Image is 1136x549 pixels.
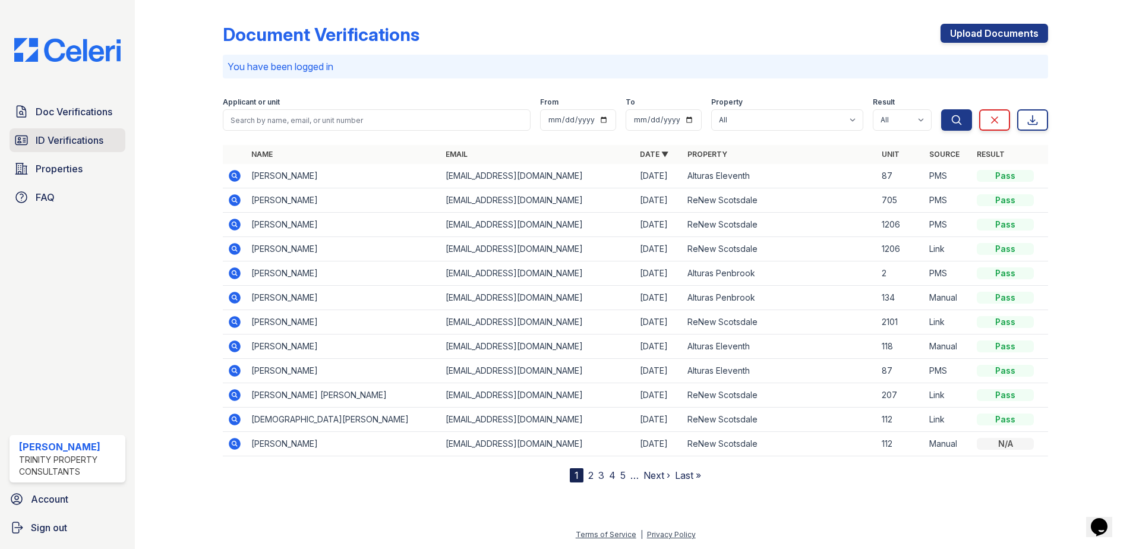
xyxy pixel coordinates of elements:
[977,292,1034,304] div: Pass
[683,286,877,310] td: Alturas Penbrook
[640,150,668,159] a: Date ▼
[247,310,441,335] td: [PERSON_NAME]
[683,408,877,432] td: ReNew Scotsdale
[977,340,1034,352] div: Pass
[924,188,972,213] td: PMS
[247,213,441,237] td: [PERSON_NAME]
[609,469,616,481] a: 4
[36,190,55,204] span: FAQ
[10,185,125,209] a: FAQ
[247,408,441,432] td: [DEMOGRAPHIC_DATA][PERSON_NAME]
[570,468,583,482] div: 1
[877,213,924,237] td: 1206
[441,383,635,408] td: [EMAIL_ADDRESS][DOMAIN_NAME]
[977,316,1034,328] div: Pass
[441,237,635,261] td: [EMAIL_ADDRESS][DOMAIN_NAME]
[36,105,112,119] span: Doc Verifications
[924,383,972,408] td: Link
[576,530,636,539] a: Terms of Service
[924,432,972,456] td: Manual
[247,383,441,408] td: [PERSON_NAME] [PERSON_NAME]
[687,150,727,159] a: Property
[228,59,1043,74] p: You have been logged in
[877,383,924,408] td: 207
[675,469,701,481] a: Last »
[977,267,1034,279] div: Pass
[877,286,924,310] td: 134
[877,188,924,213] td: 705
[924,359,972,383] td: PMS
[441,261,635,286] td: [EMAIL_ADDRESS][DOMAIN_NAME]
[635,432,683,456] td: [DATE]
[877,359,924,383] td: 87
[247,359,441,383] td: [PERSON_NAME]
[635,213,683,237] td: [DATE]
[977,219,1034,231] div: Pass
[19,440,121,454] div: [PERSON_NAME]
[635,383,683,408] td: [DATE]
[977,389,1034,401] div: Pass
[540,97,558,107] label: From
[5,516,130,539] a: Sign out
[5,38,130,62] img: CE_Logo_Blue-a8612792a0a2168367f1c8372b55b34899dd931a85d93a1a3d3e32e68fde9ad4.png
[441,286,635,310] td: [EMAIL_ADDRESS][DOMAIN_NAME]
[247,164,441,188] td: [PERSON_NAME]
[247,432,441,456] td: [PERSON_NAME]
[10,100,125,124] a: Doc Verifications
[683,164,877,188] td: Alturas Eleventh
[924,213,972,237] td: PMS
[1086,501,1124,537] iframe: chat widget
[924,408,972,432] td: Link
[647,530,696,539] a: Privacy Policy
[977,150,1005,159] a: Result
[598,469,604,481] a: 3
[977,414,1034,425] div: Pass
[941,24,1048,43] a: Upload Documents
[683,310,877,335] td: ReNew Scotsdale
[31,492,68,506] span: Account
[441,335,635,359] td: [EMAIL_ADDRESS][DOMAIN_NAME]
[441,164,635,188] td: [EMAIL_ADDRESS][DOMAIN_NAME]
[635,237,683,261] td: [DATE]
[877,310,924,335] td: 2101
[977,438,1034,450] div: N/A
[19,454,121,478] div: Trinity Property Consultants
[635,310,683,335] td: [DATE]
[635,335,683,359] td: [DATE]
[877,237,924,261] td: 1206
[877,164,924,188] td: 87
[247,188,441,213] td: [PERSON_NAME]
[929,150,960,159] a: Source
[873,97,895,107] label: Result
[977,170,1034,182] div: Pass
[441,359,635,383] td: [EMAIL_ADDRESS][DOMAIN_NAME]
[683,237,877,261] td: ReNew Scotsdale
[683,432,877,456] td: ReNew Scotsdale
[924,286,972,310] td: Manual
[247,237,441,261] td: [PERSON_NAME]
[924,237,972,261] td: Link
[223,24,419,45] div: Document Verifications
[223,97,280,107] label: Applicant or unit
[441,310,635,335] td: [EMAIL_ADDRESS][DOMAIN_NAME]
[877,335,924,359] td: 118
[247,261,441,286] td: [PERSON_NAME]
[711,97,743,107] label: Property
[223,109,531,131] input: Search by name, email, or unit number
[635,359,683,383] td: [DATE]
[247,335,441,359] td: [PERSON_NAME]
[620,469,626,481] a: 5
[635,164,683,188] td: [DATE]
[10,157,125,181] a: Properties
[683,359,877,383] td: Alturas Eleventh
[31,520,67,535] span: Sign out
[683,383,877,408] td: ReNew Scotsdale
[441,188,635,213] td: [EMAIL_ADDRESS][DOMAIN_NAME]
[626,97,635,107] label: To
[977,365,1034,377] div: Pass
[683,261,877,286] td: Alturas Penbrook
[643,469,670,481] a: Next ›
[882,150,900,159] a: Unit
[36,162,83,176] span: Properties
